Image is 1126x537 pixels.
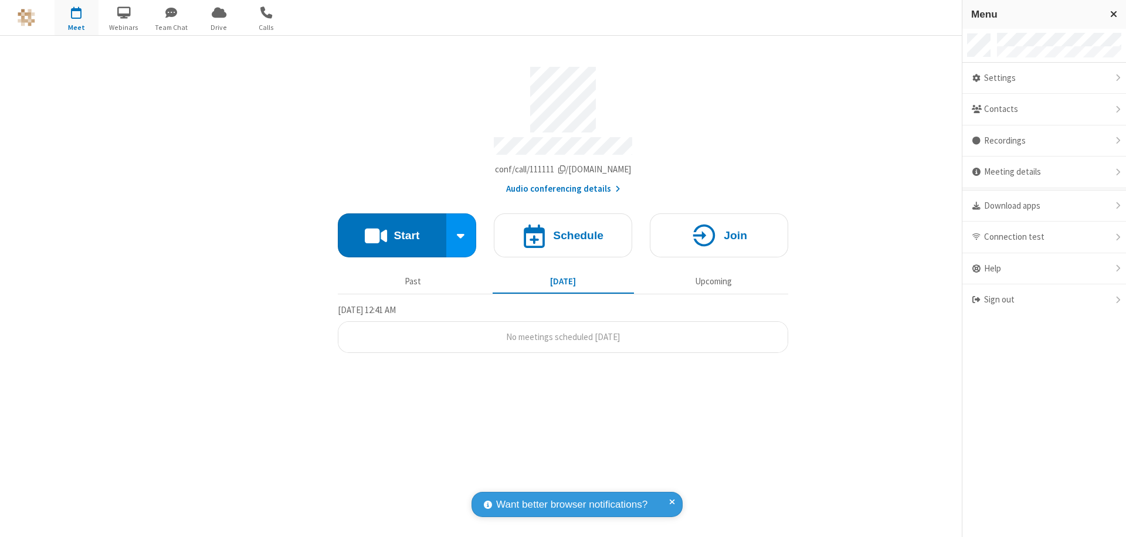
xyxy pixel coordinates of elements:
span: Webinars [102,22,146,33]
h3: Menu [971,9,1100,20]
button: Schedule [494,213,632,257]
span: No meetings scheduled [DATE] [506,331,620,342]
div: Contacts [962,94,1126,125]
div: Help [962,253,1126,285]
div: Sign out [962,284,1126,315]
span: Team Chat [150,22,194,33]
span: Meet [55,22,99,33]
button: Audio conferencing details [506,182,620,196]
span: Drive [197,22,241,33]
button: Upcoming [643,270,784,293]
span: Copy my meeting room link [495,164,632,175]
div: Meeting details [962,157,1126,188]
span: Calls [245,22,289,33]
button: Past [342,270,484,293]
button: [DATE] [493,270,634,293]
section: Account details [338,58,788,196]
h4: Join [724,230,747,241]
button: Copy my meeting room linkCopy my meeting room link [495,163,632,176]
button: Join [650,213,788,257]
div: Settings [962,63,1126,94]
button: Start [338,213,446,257]
h4: Start [394,230,419,241]
div: Start conference options [446,213,477,257]
h4: Schedule [553,230,603,241]
span: [DATE] 12:41 AM [338,304,396,315]
div: Recordings [962,125,1126,157]
img: QA Selenium DO NOT DELETE OR CHANGE [18,9,35,26]
div: Download apps [962,191,1126,222]
section: Today's Meetings [338,303,788,354]
div: Connection test [962,222,1126,253]
span: Want better browser notifications? [496,497,647,512]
